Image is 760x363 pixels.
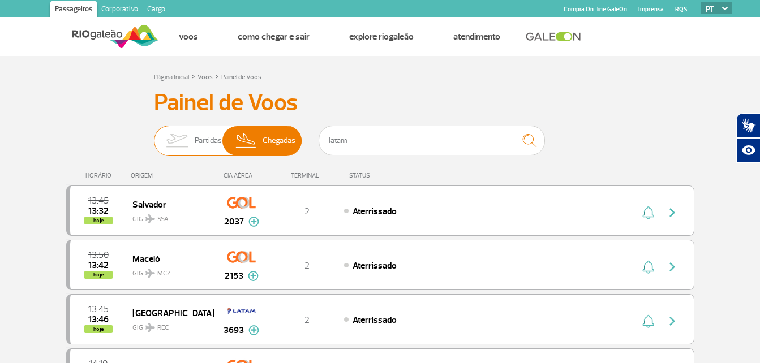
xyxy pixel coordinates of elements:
span: [GEOGRAPHIC_DATA] [132,305,205,320]
button: Abrir tradutor de língua de sinais. [736,113,760,138]
input: Voo, cidade ou cia aérea [319,126,545,155]
div: STATUS [343,172,436,179]
img: sino-painel-voo.svg [642,206,654,219]
img: seta-direita-painel-voo.svg [665,206,679,219]
span: Maceió [132,251,205,266]
span: 2025-08-27 13:45:00 [88,305,109,313]
span: 2025-08-27 13:42:00 [88,261,109,269]
span: 2025-08-27 13:50:00 [88,251,109,259]
a: Imprensa [638,6,664,13]
a: Passageiros [50,1,97,19]
span: 2 [304,260,310,271]
span: 2025-08-27 13:32:38 [88,207,109,215]
span: GIG [132,262,205,279]
span: hoje [84,271,113,279]
div: ORIGEM [131,172,213,179]
a: Compra On-line GaleOn [564,6,627,13]
span: Aterrissado [353,206,397,217]
img: destiny_airplane.svg [145,323,155,332]
a: > [191,70,195,83]
img: seta-direita-painel-voo.svg [665,314,679,328]
a: Como chegar e sair [238,31,310,42]
span: hoje [84,217,113,224]
span: 2 [304,206,310,217]
a: Voos [197,73,213,81]
img: sino-painel-voo.svg [642,314,654,328]
a: > [215,70,219,83]
img: destiny_airplane.svg [145,269,155,278]
span: Aterrissado [353,260,397,271]
a: Página Inicial [154,73,189,81]
span: hoje [84,325,113,333]
span: 2 [304,314,310,326]
div: HORÁRIO [70,172,131,179]
a: RQS [675,6,688,13]
span: SSA [157,214,169,224]
span: Chegadas [263,126,295,155]
span: 2037 [224,215,244,228]
div: TERMINAL [270,172,343,179]
img: mais-info-painel-voo.svg [248,325,259,335]
span: Salvador [132,197,205,211]
a: Atendimento [453,31,500,42]
div: Plugin de acessibilidade da Hand Talk. [736,113,760,163]
span: 2025-08-27 13:46:11 [88,316,109,323]
img: slider-embarque [159,126,195,155]
span: GIG [132,208,205,224]
img: seta-direita-painel-voo.svg [665,260,679,274]
span: 2153 [225,269,243,283]
a: Explore RIOgaleão [349,31,414,42]
a: Cargo [143,1,170,19]
span: GIG [132,317,205,333]
button: Abrir recursos assistivos. [736,138,760,163]
img: sino-painel-voo.svg [642,260,654,274]
a: Painel de Voos [221,73,261,81]
span: Partidas [195,126,222,155]
span: 2025-08-27 13:45:00 [88,197,109,205]
div: CIA AÉREA [213,172,270,179]
img: destiny_airplane.svg [145,214,155,223]
a: Voos [179,31,198,42]
img: mais-info-painel-voo.svg [248,271,259,281]
h3: Painel de Voos [154,89,607,117]
span: Aterrissado [353,314,397,326]
span: 3693 [224,323,244,337]
span: MCZ [157,269,171,279]
span: REC [157,323,169,333]
a: Corporativo [97,1,143,19]
img: mais-info-painel-voo.svg [248,217,259,227]
img: slider-desembarque [230,126,263,155]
